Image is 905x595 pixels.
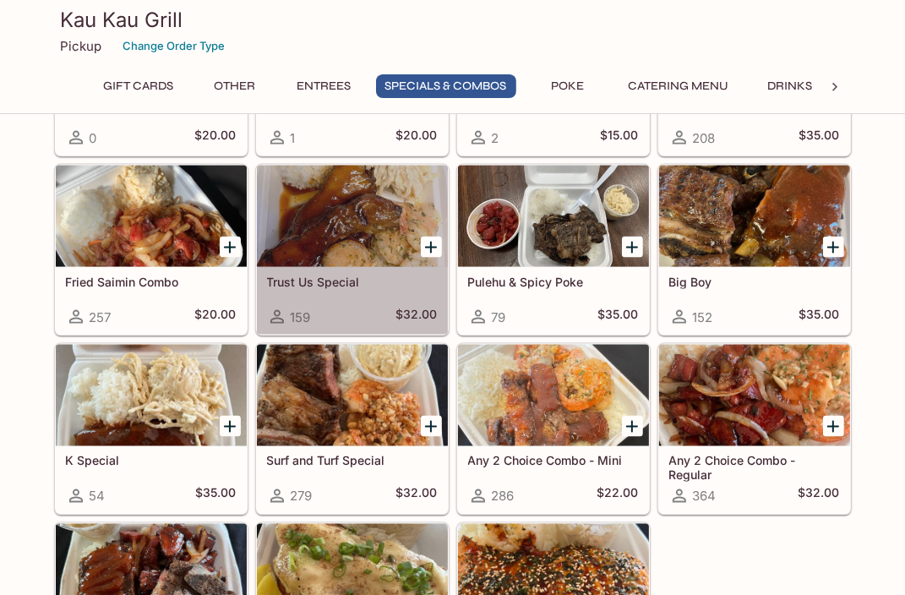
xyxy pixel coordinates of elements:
[458,166,649,267] div: Pulehu & Spicy Poke
[56,345,247,446] div: K Special
[195,307,237,327] h5: $20.00
[291,309,311,325] span: 159
[267,454,438,468] h5: Surf and Turf Special
[197,74,273,98] button: Other
[659,166,850,267] div: Big Boy
[458,345,649,446] div: Any 2 Choice Combo - Mini
[396,486,438,506] h5: $32.00
[799,128,840,148] h5: $35.00
[291,489,313,505] span: 279
[396,128,438,148] h5: $20.00
[693,489,717,505] span: 364
[658,344,851,515] a: Any 2 Choice Combo - Regular364$32.00
[619,74,739,98] button: Catering Menu
[823,416,844,437] button: Add Any 2 Choice Combo - Regular
[56,166,247,267] div: Fried Saimin Combo
[669,275,840,289] h5: Big Boy
[61,38,102,54] p: Pickup
[823,237,844,258] button: Add Big Boy
[90,130,97,146] span: 0
[220,416,241,437] button: Add K Special
[752,74,828,98] button: Drinks
[66,275,237,289] h5: Fried Saimin Combo
[376,74,516,98] button: Specials & Combos
[622,416,643,437] button: Add Any 2 Choice Combo - Mini
[291,130,296,146] span: 1
[597,486,639,506] h5: $22.00
[66,454,237,468] h5: K Special
[693,130,716,146] span: 208
[61,7,845,33] h3: Kau Kau Grill
[421,416,442,437] button: Add Surf and Turf Special
[55,344,248,515] a: K Special54$35.00
[669,454,840,482] h5: Any 2 Choice Combo - Regular
[220,237,241,258] button: Add Fried Saimin Combo
[267,275,438,289] h5: Trust Us Special
[598,307,639,327] h5: $35.00
[90,489,106,505] span: 54
[256,344,449,515] a: Surf and Turf Special279$32.00
[492,489,515,505] span: 286
[457,165,650,336] a: Pulehu & Spicy Poke79$35.00
[95,74,183,98] button: Gift Cards
[90,309,112,325] span: 257
[693,309,713,325] span: 152
[116,33,233,59] button: Change Order Type
[55,165,248,336] a: Fried Saimin Combo257$20.00
[196,486,237,506] h5: $35.00
[530,74,606,98] button: Poke
[286,74,363,98] button: Entrees
[256,165,449,336] a: Trust Us Special159$32.00
[799,486,840,506] h5: $32.00
[257,166,448,267] div: Trust Us Special
[658,165,851,336] a: Big Boy152$35.00
[468,275,639,289] h5: Pulehu & Spicy Poke
[492,130,499,146] span: 2
[468,454,639,468] h5: Any 2 Choice Combo - Mini
[492,309,506,325] span: 79
[601,128,639,148] h5: $15.00
[421,237,442,258] button: Add Trust Us Special
[799,307,840,327] h5: $35.00
[195,128,237,148] h5: $20.00
[622,237,643,258] button: Add Pulehu & Spicy Poke
[457,344,650,515] a: Any 2 Choice Combo - Mini286$22.00
[659,345,850,446] div: Any 2 Choice Combo - Regular
[396,307,438,327] h5: $32.00
[257,345,448,446] div: Surf and Turf Special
